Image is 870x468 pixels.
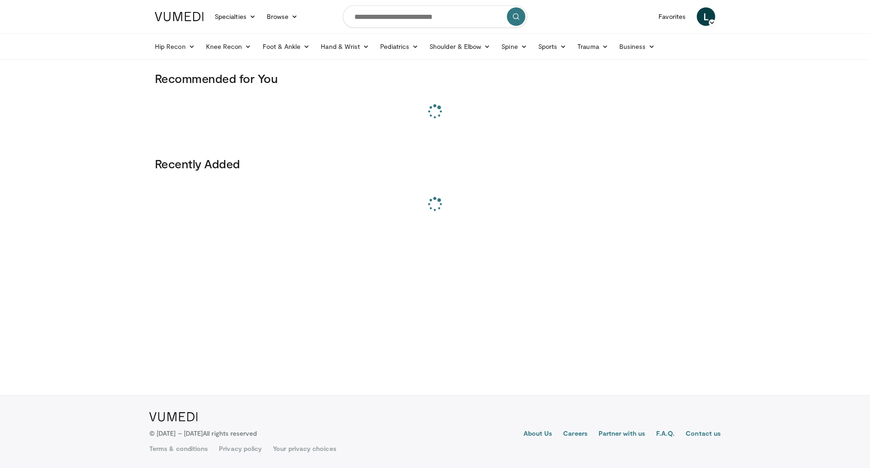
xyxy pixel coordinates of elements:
[614,37,661,56] a: Business
[686,429,721,440] a: Contact us
[261,7,304,26] a: Browse
[149,429,257,438] p: © [DATE] – [DATE]
[424,37,496,56] a: Shoulder & Elbow
[343,6,527,28] input: Search topics, interventions
[273,444,336,453] a: Your privacy choices
[155,12,204,21] img: VuMedi Logo
[149,444,208,453] a: Terms & conditions
[315,37,375,56] a: Hand & Wrist
[653,7,691,26] a: Favorites
[523,429,553,440] a: About Us
[203,429,257,437] span: All rights reserved
[219,444,262,453] a: Privacy policy
[656,429,675,440] a: F.A.Q.
[496,37,532,56] a: Spine
[149,412,198,421] img: VuMedi Logo
[155,156,715,171] h3: Recently Added
[149,37,200,56] a: Hip Recon
[155,71,715,86] h3: Recommended for You
[200,37,257,56] a: Knee Recon
[563,429,588,440] a: Careers
[599,429,645,440] a: Partner with us
[257,37,316,56] a: Foot & Ankle
[209,7,261,26] a: Specialties
[572,37,614,56] a: Trauma
[533,37,572,56] a: Sports
[375,37,424,56] a: Pediatrics
[697,7,715,26] a: L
